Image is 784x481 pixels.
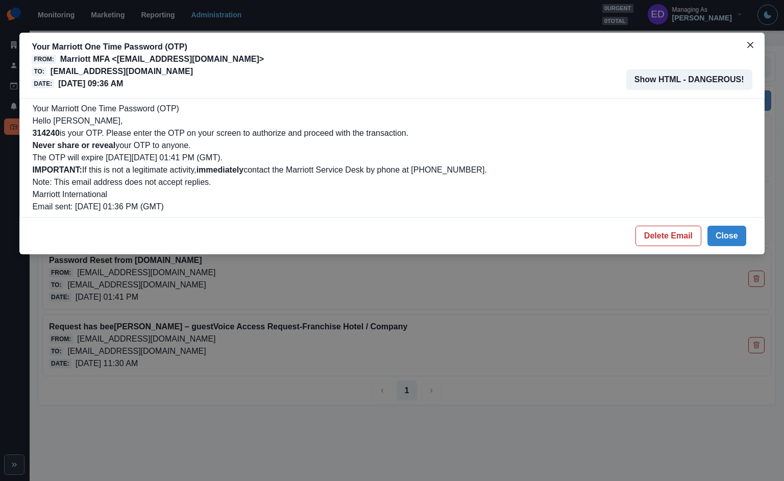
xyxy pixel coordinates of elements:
button: Show HTML - DANGEROUS! [626,69,752,90]
span: From: [32,55,56,64]
p: [DATE] 09:36 AM [58,78,123,90]
p: Hello [PERSON_NAME], [32,115,751,127]
p: The OTP will expire [DATE][DATE] 01:41 PM (GMT). [32,152,751,164]
p: Marriott MFA <[EMAIL_ADDRESS][DOMAIN_NAME]> [60,53,264,65]
button: Close [707,226,746,246]
button: Close [742,37,758,53]
p: your OTP to anyone. [32,139,751,152]
p: [EMAIL_ADDRESS][DOMAIN_NAME] [51,65,193,78]
button: Delete Email [635,226,701,246]
b: immediately [197,165,243,174]
span: To: [32,67,46,76]
span: Date: [32,79,54,88]
p: Email sent: [DATE] 01:36 PM (GMT) [32,201,751,213]
b: IMPORTANT: [32,165,82,174]
p: Marriott International [32,188,751,201]
p: If this is not a legitimate activity, contact the Marriott Service Desk by phone at [PHONE_NUMBER]. [32,164,751,176]
p: Your Marriott One Time Password (OTP) [32,41,264,53]
b: Never share or reveal [32,141,115,150]
div: Your Marriott One Time Password (OTP) [32,103,751,213]
b: 314240 [32,129,59,137]
p: Note: This email address does not accept replies. [32,176,751,188]
p: is your OTP. Please enter the OTP on your screen to authorize and proceed with the transaction. [32,127,751,139]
